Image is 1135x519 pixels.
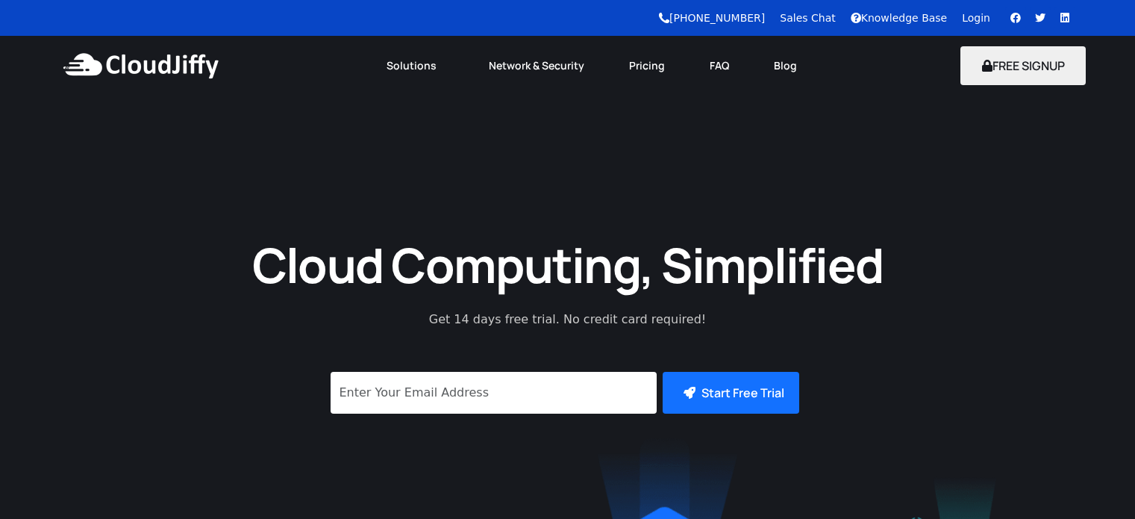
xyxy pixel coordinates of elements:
a: Sales Chat [780,12,835,24]
a: Knowledge Base [851,12,948,24]
a: Login [962,12,990,24]
button: FREE SIGNUP [960,46,1086,85]
a: [PHONE_NUMBER] [659,12,765,24]
a: FREE SIGNUP [960,58,1086,74]
a: FAQ [687,49,751,82]
a: Network & Security [466,49,607,82]
h1: Cloud Computing, Simplified [232,234,904,296]
a: Pricing [607,49,687,82]
input: Enter Your Email Address [331,372,657,414]
a: Blog [751,49,819,82]
button: Start Free Trial [663,372,799,414]
a: Solutions [364,49,466,82]
p: Get 14 days free trial. No credit card required! [363,311,773,329]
